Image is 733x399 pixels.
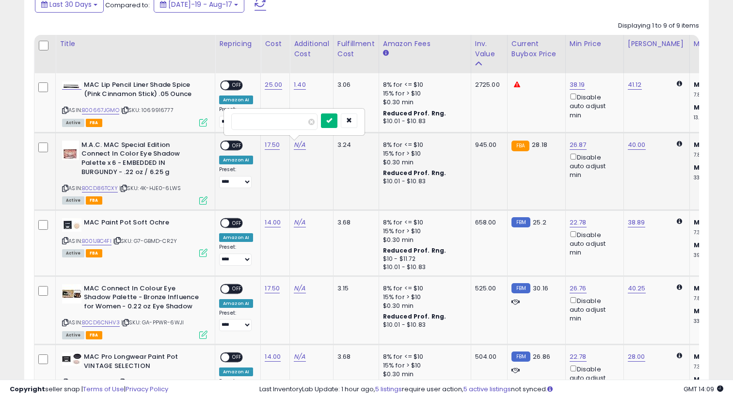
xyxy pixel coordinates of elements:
[219,96,253,104] div: Amazon AI
[82,106,119,114] a: B00667JGMO
[694,140,708,149] b: Min:
[62,141,79,160] img: 317zklb5DIL._SL40_.jpg
[383,361,463,370] div: 15% for > $10
[475,352,500,361] div: 504.00
[694,284,708,293] b: Min:
[475,39,503,59] div: Inv. value
[294,284,305,293] a: N/A
[694,218,708,227] b: Min:
[86,331,102,339] span: FBA
[694,240,711,250] b: Max:
[570,284,587,293] a: 26.76
[694,306,711,316] b: Max:
[121,319,184,326] span: | SKU: GA-PPWR-6WJI
[84,218,202,230] b: MAC Paint Pot Soft Ochre
[532,140,547,149] span: 28.18
[475,218,500,227] div: 658.00
[628,39,685,49] div: [PERSON_NAME]
[684,384,723,394] span: 2025-09-17 14:09 GMT
[383,39,467,49] div: Amazon Fees
[219,310,253,332] div: Preset:
[229,353,245,362] span: OFF
[463,384,511,394] a: 5 active listings
[383,255,463,263] div: $10 - $11.72
[383,302,463,310] div: $0.30 min
[337,284,371,293] div: 3.15
[119,184,181,192] span: | SKU: 4K-HJE0-6LWS
[511,351,530,362] small: FBM
[265,352,281,362] a: 14.00
[60,39,211,49] div: Title
[126,384,168,394] a: Privacy Policy
[383,312,446,320] b: Reduced Prof. Rng.
[628,140,646,150] a: 40.00
[294,140,305,150] a: N/A
[383,227,463,236] div: 15% for > $10
[475,284,500,293] div: 525.00
[383,158,463,167] div: $0.30 min
[570,39,620,49] div: Min Price
[570,218,587,227] a: 22.78
[10,384,45,394] strong: Copyright
[383,49,389,58] small: Amazon Fees.
[62,141,207,204] div: ASIN:
[337,218,371,227] div: 3.68
[219,156,253,164] div: Amazon AI
[383,149,463,158] div: 15% for > $10
[265,284,280,293] a: 17.50
[62,119,84,127] span: All listings currently available for purchase on Amazon
[383,263,463,271] div: $10.01 - $10.83
[265,218,281,227] a: 14.00
[337,39,375,59] div: Fulfillment Cost
[219,244,253,266] div: Preset:
[511,39,561,59] div: Current Buybox Price
[86,196,102,205] span: FBA
[121,106,174,114] span: | SKU: 1069916777
[383,218,463,227] div: 8% for <= $10
[62,81,81,89] img: 21epM3XRJOL._SL40_.jpg
[62,352,81,366] img: 31NyPz4qF1L._SL40_.jpg
[628,80,642,90] a: 41.12
[10,385,168,394] div: seller snap | |
[383,370,463,379] div: $0.30 min
[294,352,305,362] a: N/A
[375,384,402,394] a: 5 listings
[337,80,371,89] div: 3.06
[570,92,616,120] div: Disable auto adjust min
[383,89,463,98] div: 15% for > $10
[628,284,646,293] a: 40.25
[475,80,500,89] div: 2725.00
[570,80,585,90] a: 38.19
[82,184,118,192] a: B0CD86TCXY
[628,352,645,362] a: 28.00
[570,364,616,392] div: Disable auto adjust min
[570,140,587,150] a: 26.87
[294,39,329,59] div: Additional Cost
[62,218,81,232] img: 31tttmH8SkL._SL40_.jpg
[84,284,202,314] b: MAC Connect In Colour Eye Shadow Palette - Bronze Influence for Women - 0.22 oz Eye Shadow
[570,352,587,362] a: 22.78
[511,141,529,151] small: FBA
[383,109,446,117] b: Reduced Prof. Rng.
[570,152,616,180] div: Disable auto adjust min
[383,117,463,126] div: $10.01 - $10.83
[219,299,253,308] div: Amazon AI
[383,284,463,293] div: 8% for <= $10
[383,246,446,255] b: Reduced Prof. Rng.
[265,140,280,150] a: 17.50
[383,80,463,89] div: 8% for <= $10
[219,233,253,242] div: Amazon AI
[383,352,463,361] div: 8% for <= $10
[570,295,616,323] div: Disable auto adjust min
[229,141,245,149] span: OFF
[694,103,711,112] b: Max:
[383,293,463,302] div: 15% for > $10
[294,80,306,90] a: 1.40
[62,80,207,126] div: ASIN:
[570,229,616,257] div: Disable auto adjust min
[84,352,202,373] b: MAC Pro Longwear Paint Pot VINTAGE SELECTION
[62,249,84,257] span: All listings currently available for purchase on Amazon
[229,219,245,227] span: OFF
[82,319,120,327] a: B0CD6CNHV3
[533,218,546,227] span: 25.2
